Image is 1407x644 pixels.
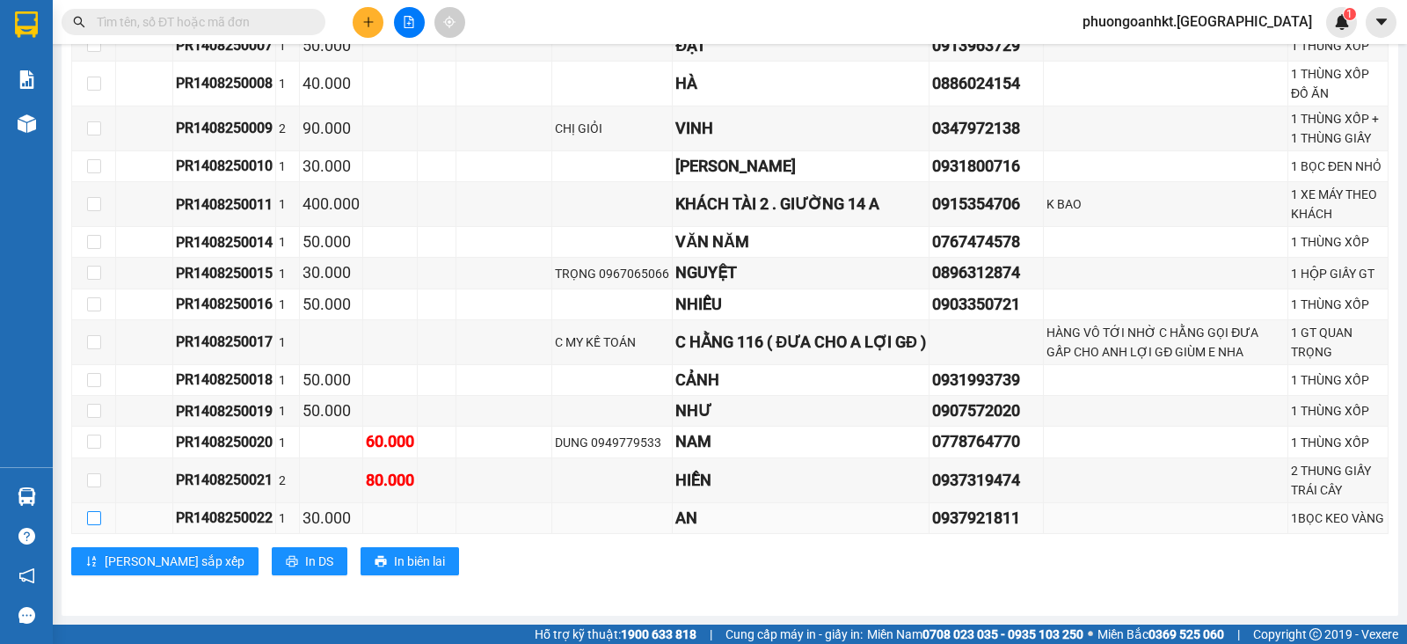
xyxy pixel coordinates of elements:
[286,555,298,569] span: printer
[929,503,1044,534] td: 0937921811
[673,151,929,182] td: CÁT TƯỜNG
[675,468,926,493] div: HIỀN
[366,429,414,454] div: 60.000
[303,71,360,96] div: 40.000
[173,320,276,365] td: PR1408250017
[1291,461,1385,500] div: 2 THUNG GIẤY TRÁI CÂY
[932,468,1040,493] div: 0937319474
[375,555,387,569] span: printer
[279,471,296,490] div: 2
[932,230,1040,254] div: 0767474578
[303,260,360,285] div: 30.000
[1148,627,1224,641] strong: 0369 525 060
[929,106,1044,151] td: 0347972138
[176,469,273,491] div: PR1408250021
[932,368,1040,392] div: 0931993739
[173,106,276,151] td: PR1408250009
[1237,625,1240,644] span: |
[303,154,360,179] div: 30.000
[303,116,360,141] div: 90.000
[1291,370,1385,390] div: 1 THÙNG XỐP
[279,74,296,93] div: 1
[279,157,296,176] div: 1
[176,369,273,391] div: PR1408250018
[279,232,296,252] div: 1
[279,401,296,421] div: 1
[73,16,85,28] span: search
[1346,8,1352,20] span: 1
[97,12,304,32] input: Tìm tên, số ĐT hoặc mã đơn
[1291,109,1385,148] div: 1 THÙNG XỐP + 1 THÙNG GIẤY
[176,400,273,422] div: PR1408250019
[176,194,273,216] div: PR1408250011
[675,429,926,454] div: NAM
[1291,295,1385,314] div: 1 THÙNG XỐP
[176,507,273,529] div: PR1408250022
[555,433,669,452] div: DUNG 0949779533
[675,154,926,179] div: [PERSON_NAME]
[303,192,360,216] div: 400.000
[176,34,273,56] div: PR1408250007
[675,368,926,392] div: CẢNH
[303,33,360,58] div: 50.000
[362,16,375,28] span: plus
[176,431,273,453] div: PR1408250020
[673,227,929,258] td: VĂN NĂM
[353,7,383,38] button: plus
[173,258,276,289] td: PR1408250015
[673,106,929,151] td: VINH
[675,33,926,58] div: ĐẠT
[932,154,1040,179] div: 0931800716
[725,625,863,644] span: Cung cấp máy in - giấy in:
[675,330,926,355] div: C HẰNG 116 ( ĐƯA CHO A LỢI GĐ )
[555,264,669,283] div: TRỌNG 0967065066
[673,258,929,289] td: NGUYỆT
[15,11,38,38] img: logo-vxr
[279,36,296,55] div: 1
[279,119,296,138] div: 2
[1291,433,1385,452] div: 1 THÙNG XỐP
[555,119,669,138] div: CHỊ GIỎI
[434,7,465,38] button: aim
[673,320,929,365] td: C HẰNG 116 ( ĐƯA CHO A LỢI GĐ )
[279,333,296,352] div: 1
[932,192,1040,216] div: 0915354706
[1068,11,1326,33] span: phuongoanhkt.[GEOGRAPHIC_DATA]
[675,260,926,285] div: NGUYỆT
[932,429,1040,454] div: 0778764770
[279,194,296,214] div: 1
[932,71,1040,96] div: 0886024154
[1088,631,1093,638] span: ⚪️
[929,396,1044,427] td: 0907572020
[673,62,929,106] td: HÀ
[303,230,360,254] div: 50.000
[675,230,926,254] div: VĂN NĂM
[929,227,1044,258] td: 0767474578
[18,528,35,545] span: question-circle
[394,552,445,571] span: In biên lai
[922,627,1083,641] strong: 0708 023 035 - 0935 103 250
[303,292,360,317] div: 50.000
[932,292,1040,317] div: 0903350721
[1291,157,1385,176] div: 1 BỌC ĐEN NHỎ
[675,506,926,531] div: AN
[673,289,929,320] td: NHIỄU
[1291,264,1385,283] div: 1 HỘP GIẤY GT
[929,31,1044,62] td: 0913963729
[361,547,459,575] button: printerIn biên lai
[1097,625,1224,644] span: Miền Bắc
[1291,185,1385,223] div: 1 XE MÁY THEO KHÁCH
[929,427,1044,457] td: 0778764770
[303,399,360,423] div: 50.000
[176,155,273,177] div: PR1408250010
[173,365,276,396] td: PR1408250018
[673,396,929,427] td: NHƯ
[173,289,276,320] td: PR1408250016
[303,368,360,392] div: 50.000
[176,72,273,94] div: PR1408250008
[555,333,669,352] div: C MY KẾ TOÁN
[443,16,456,28] span: aim
[18,114,36,133] img: warehouse-icon
[1291,401,1385,421] div: 1 THÙNG XỐP
[1344,8,1356,20] sup: 1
